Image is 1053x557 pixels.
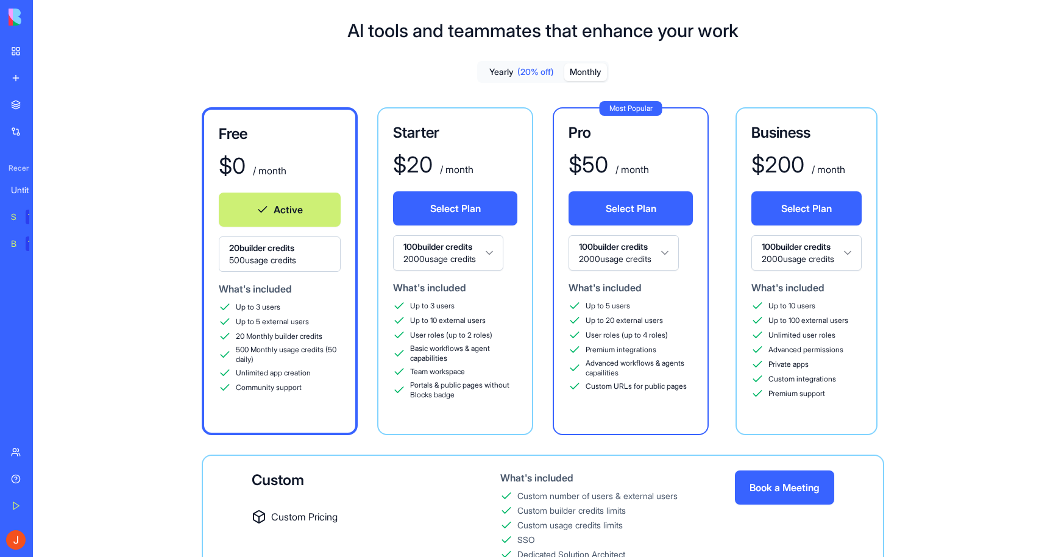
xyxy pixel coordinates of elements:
[252,470,446,490] div: Custom
[751,152,804,177] div: $ 200
[410,330,492,340] span: User roles (up to 2 roles)
[4,163,29,173] span: Recent
[586,301,630,311] span: Up to 5 users
[586,381,687,391] span: Custom URLs for public pages
[517,66,554,78] span: (20% off)
[569,123,693,143] h3: Pro
[768,330,835,340] span: Unlimited user roles
[517,490,678,502] div: Custom number of users & external users
[26,236,45,251] div: TRY
[569,280,693,295] div: What's included
[600,101,662,116] div: Most Popular
[393,191,517,225] button: Select Plan
[250,163,286,178] div: / month
[11,184,45,196] div: Untitled App
[410,367,465,377] span: Team workspace
[410,301,455,311] span: Up to 3 users
[809,162,845,177] div: / month
[410,380,517,400] span: Portals & public pages without Blocks badge
[219,124,341,144] h3: Free
[229,254,330,266] span: 500 usage credits
[11,211,17,223] div: Social Media Content Generator
[9,9,84,26] img: logo
[229,242,330,254] span: 20 builder credits
[751,123,862,143] h3: Business
[11,238,17,250] div: Blog Generation Pro
[347,20,739,41] h1: AI tools and teammates that enhance your work
[751,280,862,295] div: What's included
[393,123,517,143] h3: Starter
[768,374,836,384] span: Custom integrations
[564,63,607,81] button: Monthly
[26,210,45,224] div: TRY
[236,345,341,364] span: 500 Monthly usage credits (50 daily)
[768,389,825,399] span: Premium support
[517,534,535,546] div: SSO
[219,282,341,296] div: What's included
[4,232,52,256] a: Blog Generation ProTRY
[569,191,693,225] button: Select Plan
[6,530,26,550] img: ACg8ocLBimfY7BlJ0jcFYR_XGCBag-F7u0uO8629eRd9e71mg1HGog=s96-c
[271,509,338,524] span: Custom Pricing
[236,368,311,378] span: Unlimited app creation
[4,205,52,229] a: Social Media Content GeneratorTRY
[236,302,280,312] span: Up to 3 users
[236,332,322,341] span: 20 Monthly builder credits
[768,316,848,325] span: Up to 100 external users
[219,193,341,227] button: Active
[569,152,608,177] div: $ 50
[586,358,693,378] span: Advanced workflows & agents capailities
[4,178,52,202] a: Untitled App
[500,470,680,485] div: What's included
[236,383,302,392] span: Community support
[236,317,309,327] span: Up to 5 external users
[410,316,486,325] span: Up to 10 external users
[768,301,815,311] span: Up to 10 users
[586,316,663,325] span: Up to 20 external users
[219,154,246,178] div: $ 0
[393,280,517,295] div: What's included
[410,344,517,363] span: Basic workflows & agent capabilities
[479,63,564,81] button: Yearly
[768,360,809,369] span: Private apps
[735,470,834,505] button: Book a Meeting
[517,505,626,517] div: Custom builder credits limits
[517,519,623,531] div: Custom usage credits limits
[586,345,656,355] span: Premium integrations
[393,152,433,177] div: $ 20
[613,162,649,177] div: / month
[586,330,668,340] span: User roles (up to 4 roles)
[438,162,473,177] div: / month
[751,191,862,225] button: Select Plan
[768,345,843,355] span: Advanced permissions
